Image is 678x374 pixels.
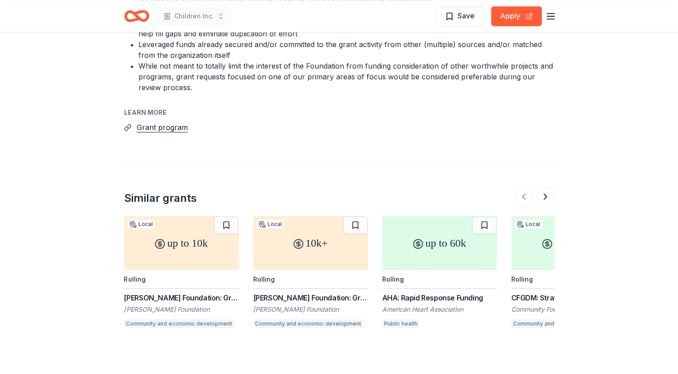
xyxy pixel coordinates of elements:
[253,216,368,331] a: 10k+LocalRolling[PERSON_NAME] Foundation: Grants over $10,000[PERSON_NAME] FoundationCommunity an...
[124,107,554,118] div: Learn more
[382,216,497,270] div: up to 60k
[511,292,626,303] div: CFGDM: Strategic Alignment Grants
[458,10,475,22] span: Save
[174,11,214,22] span: Children Inc.
[436,6,484,26] button: Save
[253,216,368,270] div: 10k+
[511,305,626,314] div: Community Foundation of [GEOGRAPHIC_DATA]
[257,220,284,229] div: Local
[382,305,497,314] div: American Heart Association
[138,39,554,61] li: Leveraged funds already secured and/or committed to the grant activity from other (multiple) sour...
[491,6,542,26] button: Apply
[253,292,368,303] div: [PERSON_NAME] Foundation: Grants over $10,000
[124,191,197,205] div: Similar grants
[511,275,533,283] div: Rolling
[138,61,554,93] li: While not meant to totally limit the interest of the Foundation from funding consideration of oth...
[124,292,239,303] div: [PERSON_NAME] Foundation: Grants for 10,000 or less
[511,319,621,328] div: Community and economic development
[253,275,275,283] div: Rolling
[124,275,146,283] div: Rolling
[511,216,626,331] a: up to 25kLocalRollingCFGDM: Strategic Alignment GrantsCommunity Foundation of [GEOGRAPHIC_DATA]Co...
[382,216,497,331] a: up to 60kRollingAHA: Rapid Response FundingAmerican Heart AssociationPublic health
[124,216,239,331] a: up to 10kLocalRolling[PERSON_NAME] Foundation: Grants for 10,000 or less[PERSON_NAME] FoundationC...
[124,319,234,328] div: Community and economic development
[128,220,155,229] div: Local
[515,220,542,229] div: Local
[124,216,239,270] div: up to 10k
[382,292,497,303] div: AHA: Rapid Response Funding
[124,305,239,314] div: [PERSON_NAME] Foundation
[156,7,232,25] button: Children Inc.
[137,122,188,133] button: Grant program
[253,305,368,314] div: [PERSON_NAME] Foundation
[382,319,419,328] div: Public health
[253,319,363,328] div: Community and economic development
[382,275,404,283] div: Rolling
[511,216,626,270] div: up to 25k
[124,5,149,26] a: Home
